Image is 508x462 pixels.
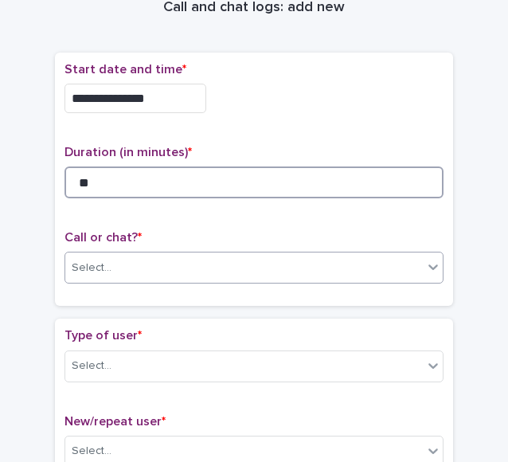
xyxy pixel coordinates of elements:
span: Start date and time [64,63,186,76]
div: Select... [72,443,111,460]
div: Select... [72,260,111,276]
span: Duration (in minutes) [64,146,192,159]
span: New/repeat user [64,415,166,428]
span: Call or chat? [64,231,142,244]
div: Select... [72,358,111,374]
span: Type of user [64,329,142,342]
